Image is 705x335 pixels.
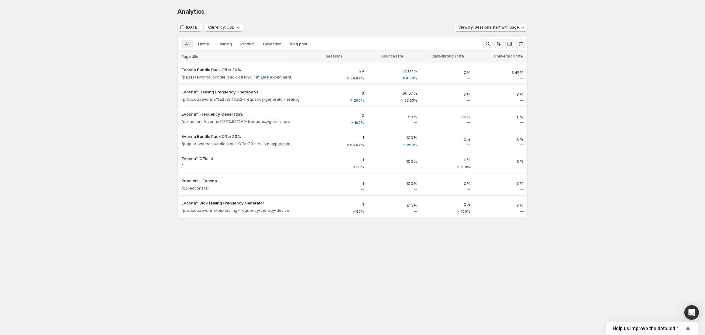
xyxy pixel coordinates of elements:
[318,90,364,96] p: 3
[318,112,364,118] p: 2
[371,134,417,141] p: 100%
[181,155,311,162] button: Evorina™ Official
[478,180,524,187] p: 0%
[318,201,364,207] p: 1
[425,201,470,207] p: 0%
[181,185,209,191] p: /collections/all
[425,157,470,163] p: 0%
[181,96,300,102] p: /products/evorina%E2%84%A2-frequency-generator-healing
[407,143,417,147] span: 200%
[461,210,470,213] span: 100%
[318,180,364,187] p: 1
[356,210,364,213] span: 50%
[181,133,311,139] button: Evorina Bundle Pack Offer 20%
[181,200,311,206] button: Evorina™ Bio-Healing Frequency Generator
[478,158,524,164] p: 0%
[425,136,470,142] p: 0%
[494,54,523,59] span: Conversion rate
[270,141,292,147] p: experiment
[371,68,417,74] p: 62.07%
[478,136,524,142] p: 0%
[261,141,269,147] p: Live
[354,99,364,102] span: 200%
[318,157,364,163] p: 1
[350,143,364,147] span: 66.67%
[185,42,190,47] span: All
[177,8,205,15] span: Analytics
[181,163,183,169] p: /
[455,23,528,32] button: View by: Sessions start with page
[684,305,699,320] div: Open Intercom Messenger
[181,207,289,213] p: /products/evorina-biohealing-frequency-therapy-device
[613,326,684,331] span: Help us improve the detailed report for A/B campaigns
[371,158,417,164] p: 100%
[354,121,364,124] span: 100%
[371,203,417,209] p: 100%
[381,54,403,59] span: Bounce rate
[186,25,198,30] span: [DATE]
[218,42,232,47] span: Landing
[318,134,364,141] p: 1
[181,178,311,184] button: Products – Evorina
[406,76,417,80] span: 4.54%
[257,141,260,147] p: In
[478,69,524,75] p: 3.45%
[425,69,470,75] p: 0%
[318,68,364,74] p: 29
[290,42,307,47] span: Blog post
[404,99,417,102] span: 33.33%
[270,74,291,80] p: experiment
[181,54,198,59] span: Page title
[613,325,692,332] button: Show survey - Help us improve the detailed report for A/B campaigns
[425,114,470,120] p: 50%
[478,114,524,120] p: 0%
[181,118,290,124] p: /collections/evorina%E2%84%A2-frequency-generators
[263,42,281,47] span: Collection
[198,42,209,47] span: Home
[425,180,470,187] p: 0%
[350,76,364,80] span: 54.69%
[371,180,417,187] p: 100%
[356,165,364,169] span: 50%
[425,92,470,98] p: 0%
[181,89,311,95] button: Evorina™ Healing Frequency Therapy v1
[371,114,417,120] p: 50%
[494,40,503,48] button: Sort the results
[181,111,311,117] button: Evorina™ Frequency Generators
[478,203,524,209] p: 0%
[478,92,524,98] p: 0%
[208,25,235,30] span: Currency: USD
[181,74,253,80] p: /pages/evorina-bundle-pack-offer20
[432,54,464,59] span: Click-through rate
[256,74,260,80] p: In
[261,74,269,80] p: Live
[181,141,253,147] p: /pages/evorina-bundle-pack-Offer20
[461,165,470,169] span: 100%
[483,40,492,48] button: Search and filter results
[240,42,255,47] span: Product
[177,23,202,32] button: [DATE]
[326,54,342,59] span: Sessions
[458,25,519,30] span: View by: Sessions start with page
[205,23,243,32] button: Currency: USD
[181,67,311,73] button: Evorina Bundle Pack Offer 20%
[371,90,417,96] p: 66.67%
